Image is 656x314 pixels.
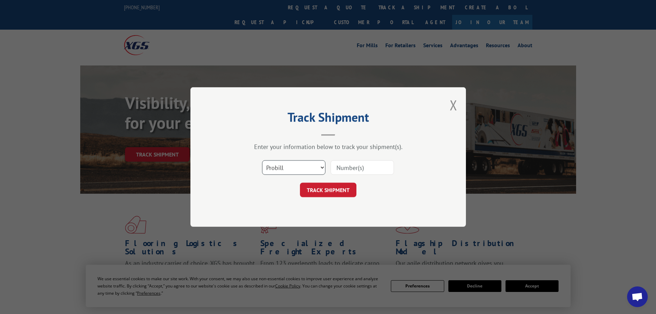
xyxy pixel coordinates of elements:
[331,160,394,175] input: Number(s)
[450,96,457,114] button: Close modal
[225,143,431,151] div: Enter your information below to track your shipment(s).
[627,286,648,307] div: Open chat
[300,183,356,197] button: TRACK SHIPMENT
[225,112,431,125] h2: Track Shipment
